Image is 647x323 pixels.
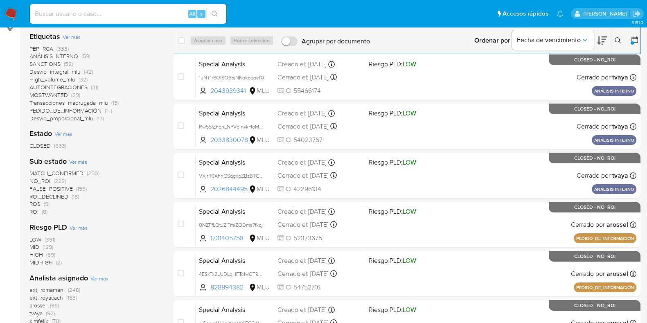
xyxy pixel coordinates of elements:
p: agustin.duran@mercadolibre.com [583,10,629,18]
a: Salir [632,9,641,18]
a: Notificaciones [557,10,564,17]
input: Buscar usuario o caso... [30,9,226,19]
span: 3.151.0 [631,19,643,26]
span: Accesos rápidos [503,9,548,18]
span: s [200,10,203,18]
button: search-icon [206,8,223,20]
span: Alt [189,10,196,18]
